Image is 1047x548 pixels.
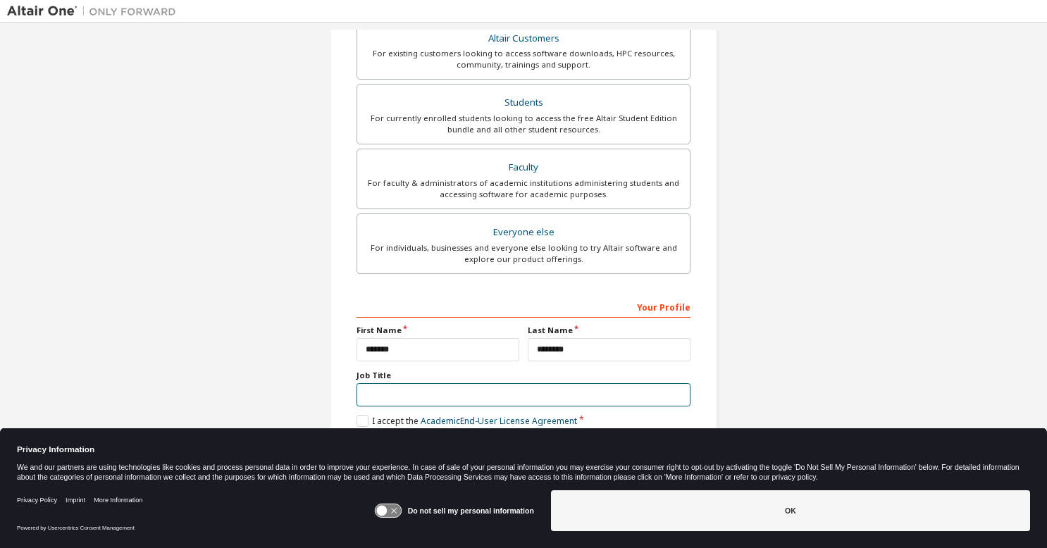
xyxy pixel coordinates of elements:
[421,415,577,427] a: Academic End-User License Agreement
[366,158,681,178] div: Faculty
[357,295,690,318] div: Your Profile
[366,178,681,200] div: For faculty & administrators of academic institutions administering students and accessing softwa...
[528,325,690,336] label: Last Name
[366,93,681,113] div: Students
[357,415,577,427] label: I accept the
[366,29,681,49] div: Altair Customers
[366,113,681,135] div: For currently enrolled students looking to access the free Altair Student Edition bundle and all ...
[357,325,519,336] label: First Name
[357,370,690,381] label: Job Title
[7,4,183,18] img: Altair One
[366,223,681,242] div: Everyone else
[366,242,681,265] div: For individuals, businesses and everyone else looking to try Altair software and explore our prod...
[366,48,681,70] div: For existing customers looking to access software downloads, HPC resources, community, trainings ...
